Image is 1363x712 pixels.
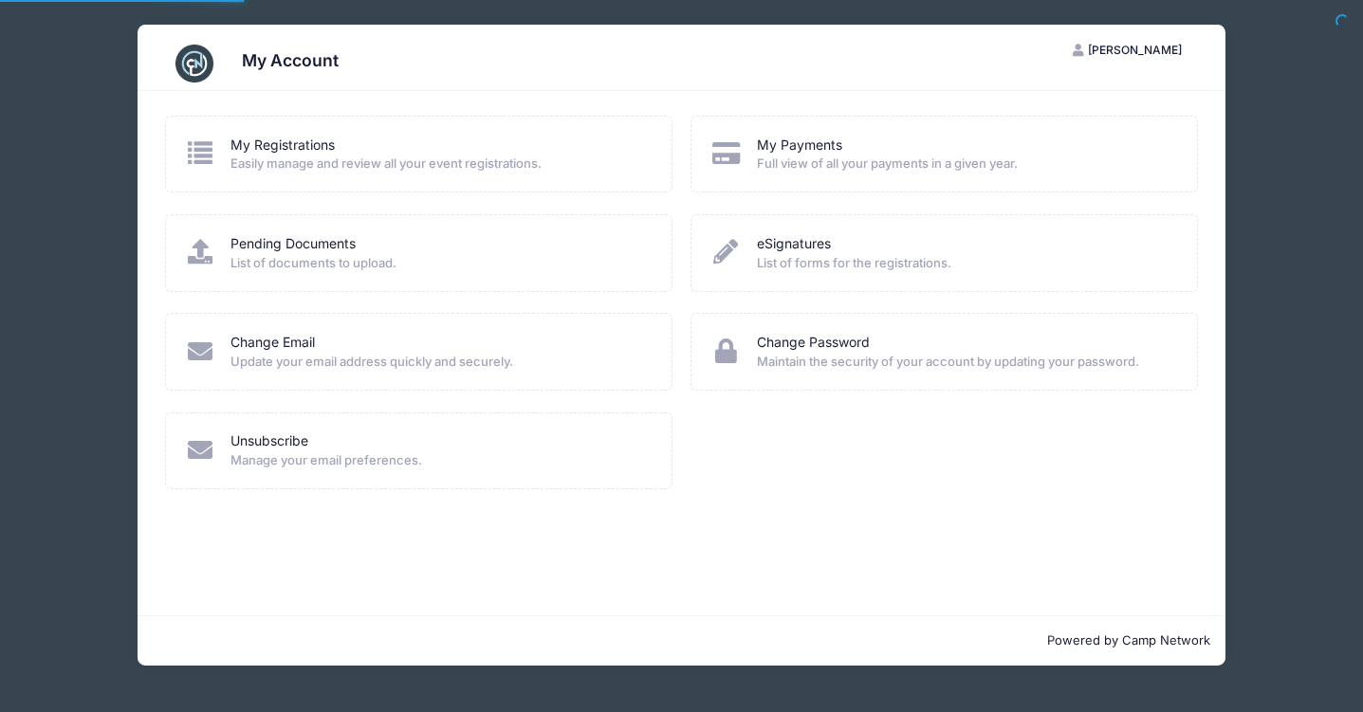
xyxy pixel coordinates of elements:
[230,333,315,353] a: Change Email
[757,155,1173,173] span: Full view of all your payments in a given year.
[230,234,356,254] a: Pending Documents
[230,254,647,273] span: List of documents to upload.
[757,333,870,353] a: Change Password
[175,45,213,82] img: CampNetwork
[757,353,1173,372] span: Maintain the security of your account by updating your password.
[153,631,1210,650] p: Powered by Camp Network
[230,353,647,372] span: Update your email address quickly and securely.
[1088,43,1182,57] span: [PERSON_NAME]
[1056,34,1198,66] button: [PERSON_NAME]
[230,451,647,470] span: Manage your email preferences.
[242,50,339,70] h3: My Account
[757,254,1173,273] span: List of forms for the registrations.
[230,431,308,451] a: Unsubscribe
[230,136,335,155] a: My Registrations
[757,136,842,155] a: My Payments
[757,234,831,254] a: eSignatures
[230,155,647,173] span: Easily manage and review all your event registrations.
